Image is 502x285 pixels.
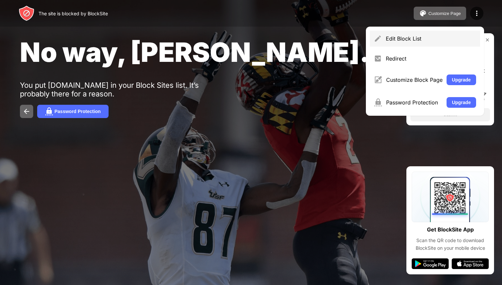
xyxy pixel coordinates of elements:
[447,97,476,108] button: Upgrade
[45,107,53,115] img: password.svg
[20,36,370,68] span: No way, [PERSON_NAME].
[412,258,449,269] img: google-play.svg
[37,105,109,118] button: Password Protection
[427,225,474,234] div: Get BlockSite App
[386,99,443,106] div: Password Protection
[374,76,382,84] img: menu-customize.svg
[386,55,476,62] div: Redirect
[386,35,476,42] div: Edit Block List
[414,7,466,20] button: Customize Page
[428,11,461,16] div: Customize Page
[20,81,225,98] div: You put [DOMAIN_NAME] in your Block Sites list. It’s probably there for a reason.
[386,76,443,83] div: Customize Block Page
[412,172,489,222] img: qrcode.svg
[485,37,490,43] img: rate-us-close.svg
[452,258,489,269] img: app-store.svg
[447,74,476,85] button: Upgrade
[412,237,489,252] div: Scan the QR code to download BlockSite on your mobile device
[23,107,31,115] img: back.svg
[473,9,481,17] img: menu-icon.svg
[374,98,382,106] img: menu-password.svg
[419,9,427,17] img: pallet.svg
[374,35,382,43] img: menu-pencil.svg
[374,55,382,63] img: menu-redirect.svg
[54,109,101,114] div: Password Protection
[19,5,35,21] img: header-logo.svg
[39,11,108,16] div: The site is blocked by BlockSite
